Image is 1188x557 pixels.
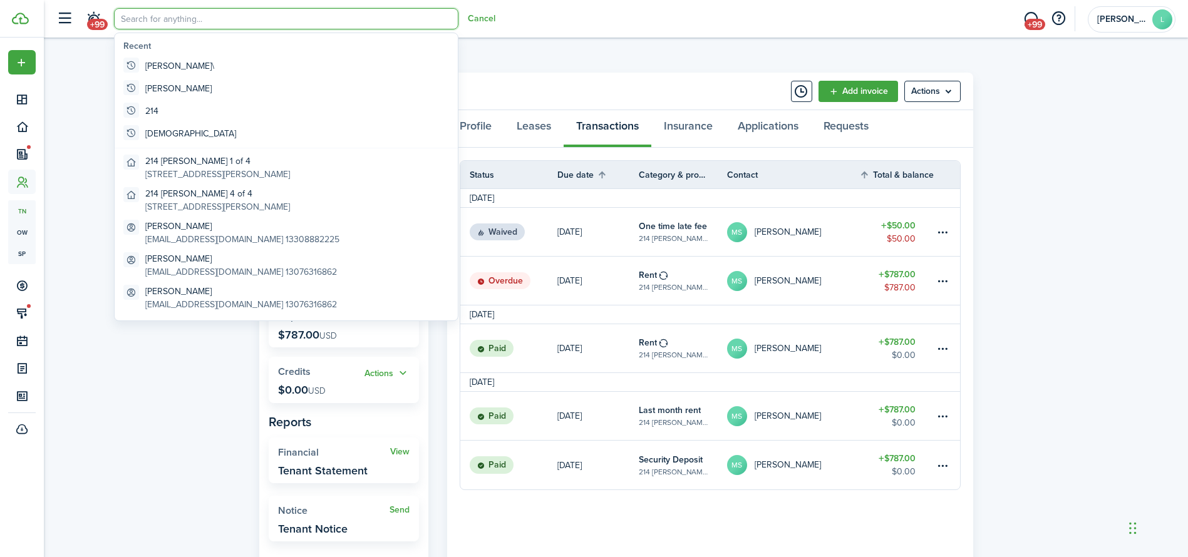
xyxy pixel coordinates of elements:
[755,460,821,470] table-profile-info-text: [PERSON_NAME]
[1129,509,1137,547] div: Drag
[145,168,290,181] global-search-item-description: [STREET_ADDRESS][PERSON_NAME]
[727,455,747,475] avatar-text: MS
[447,110,504,148] a: Profile
[460,168,557,181] th: Status
[639,168,727,181] th: Category & property
[319,329,337,342] span: USD
[859,441,934,489] a: $787.00$0.00
[364,366,410,381] button: Actions
[904,81,961,102] button: Open menu
[470,456,514,474] status: Paid
[470,223,525,241] status: Waived
[639,392,727,440] a: Last month rent214 [PERSON_NAME] 1 of 4
[278,329,337,341] p: $787.00
[278,447,390,458] widget-stats-title: Financial
[639,220,707,233] table-info-title: One time late fee
[811,110,881,148] a: Requests
[278,384,326,396] p: $0.00
[879,452,916,465] table-amount-title: $787.00
[8,222,36,243] a: ow
[639,417,708,428] table-subtitle: 214 [PERSON_NAME] 1 of 4
[639,208,727,256] a: One time late fee214 [PERSON_NAME] 1 of 4
[118,122,454,145] global-search-item: [DEMOGRAPHIC_DATA]
[639,233,708,244] table-subtitle: 214 [PERSON_NAME] 1 of 4
[114,8,458,29] input: Search for anything...
[557,225,582,238] p: [DATE]
[118,100,454,122] global-search-item: 214
[557,459,582,472] p: [DATE]
[278,505,390,516] widget-stats-title: Notice
[308,384,326,397] span: USD
[145,187,290,200] global-search-item-title: 214 [PERSON_NAME] 4 of 4
[557,392,639,440] a: [DATE]
[460,376,504,389] td: [DATE]
[639,404,701,417] table-info-title: Last month rent
[1048,8,1069,29] button: Open resource center
[145,127,236,140] global-search-item-title: [DEMOGRAPHIC_DATA]
[557,208,639,256] a: [DATE]
[145,298,337,311] global-search-item-description: [EMAIL_ADDRESS][DOMAIN_NAME] 13076316862
[1097,15,1147,24] span: Lydia
[859,392,934,440] a: $787.00$0.00
[8,200,36,222] a: tn
[727,339,747,359] avatar-text: MS
[639,453,703,466] table-info-title: Security Deposit
[81,3,105,35] a: Notifications
[639,324,727,372] a: Rent214 [PERSON_NAME] 1 of 4
[470,272,530,290] status: Overdue
[727,324,860,372] a: MS[PERSON_NAME]
[727,392,860,440] a: MS[PERSON_NAME]
[879,403,916,416] table-amount-title: $787.00
[460,324,557,372] a: Paid
[892,465,916,478] table-amount-description: $0.00
[755,227,821,237] table-profile-info-text: [PERSON_NAME]
[278,523,348,535] widget-stats-description: Tenant Notice
[725,110,811,148] a: Applications
[145,285,337,298] global-search-item-title: [PERSON_NAME]
[859,257,934,305] a: $787.00$787.00
[755,276,821,286] table-profile-info-text: [PERSON_NAME]
[1025,19,1045,30] span: +99
[390,447,410,457] a: View
[727,257,860,305] a: MS[PERSON_NAME]
[639,349,708,360] table-subtitle: 214 [PERSON_NAME] 1 of 4
[651,110,725,148] a: Insurance
[460,441,557,489] a: Paid
[1152,9,1172,29] avatar-text: L
[884,281,916,294] table-amount-description: $787.00
[979,422,1188,557] iframe: Chat Widget
[145,265,337,278] global-search-item-description: [EMAIL_ADDRESS][DOMAIN_NAME] 13076316862
[727,168,860,181] th: Contact
[470,340,514,357] status: Paid
[460,308,504,321] td: [DATE]
[8,50,36,74] button: Open menu
[904,81,961,102] menu-btn: Actions
[145,233,339,246] global-search-item-description: [EMAIL_ADDRESS][DOMAIN_NAME] 13308882225
[390,505,410,515] a: Send
[460,192,504,205] td: [DATE]
[639,441,727,489] a: Security Deposit214 [PERSON_NAME] 1 of 4
[145,252,337,265] global-search-item-title: [PERSON_NAME]
[557,324,639,372] a: [DATE]
[639,466,708,478] table-subtitle: 214 [PERSON_NAME] 1 of 4
[118,77,454,100] global-search-item: [PERSON_NAME]
[278,464,368,477] widget-stats-description: Tenant Statement
[145,82,212,95] global-search-item-title: [PERSON_NAME]
[364,366,410,381] button: Open menu
[460,208,557,256] a: Waived
[557,257,639,305] a: [DATE]
[887,232,916,245] table-amount-description: $50.00
[639,336,657,349] table-info-title: Rent
[8,243,36,264] span: sp
[460,257,557,305] a: Overdue
[819,81,898,102] a: Add invoice
[460,392,557,440] a: Paid
[727,222,747,242] avatar-text: MS
[1019,3,1043,35] a: Messaging
[639,257,727,305] a: Rent214 [PERSON_NAME] 1 of 4
[727,271,747,291] avatar-text: MS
